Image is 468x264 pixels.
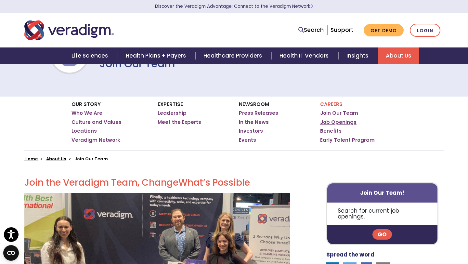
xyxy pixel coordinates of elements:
a: About Us [378,47,419,64]
a: Home [24,156,38,162]
p: Search for current job openings. [327,203,437,225]
a: Search [298,26,324,34]
h2: Join the Veradigm Team, Change [24,177,290,188]
span: Learn More [310,3,313,9]
a: Health IT Vendors [272,47,338,64]
a: Go [372,229,392,240]
a: Life Sciences [64,47,118,64]
a: Culture and Values [71,119,122,125]
a: Healthcare Providers [196,47,272,64]
a: Leadership [158,110,187,116]
h1: Join Our Team [100,58,175,70]
a: Support [331,26,353,34]
a: Get Demo [364,24,404,37]
a: Discover the Veradigm Advantage: Connect to the Veradigm NetworkLearn More [155,3,313,9]
a: Locations [71,128,97,134]
a: Veradigm Network [71,137,120,143]
a: Join Our Team [320,110,358,116]
a: Insights [339,47,378,64]
a: Events [239,137,256,143]
a: Health Plans + Payers [118,47,196,64]
a: Meet the Experts [158,119,201,125]
a: Job Openings [320,119,357,125]
a: Who We Are [71,110,102,116]
a: Benefits [320,128,342,134]
a: Press Releases [239,110,278,116]
a: About Us [46,156,66,162]
img: Veradigm logo [24,20,114,41]
button: Open CMP widget [3,245,19,261]
a: Early Talent Program [320,137,375,143]
a: In the News [239,119,269,125]
span: What’s Possible [178,176,250,189]
a: Investors [239,128,263,134]
a: Login [410,24,440,37]
strong: Spread the word [326,251,374,258]
strong: Join Our Team! [360,189,404,197]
